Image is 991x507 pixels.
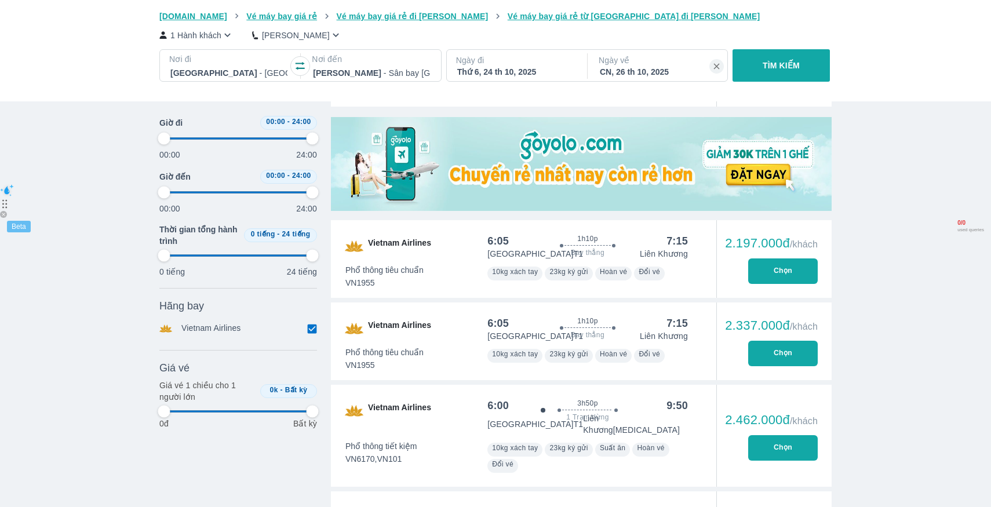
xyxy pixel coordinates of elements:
span: Đổi vé [639,268,660,276]
span: - [287,118,290,126]
img: VN [345,402,363,420]
span: Bất kỳ [285,386,308,394]
p: Ngày đi [456,54,575,66]
div: Thứ 6, 24 th 10, 2025 [457,66,574,78]
p: Liên Khương [640,330,688,342]
span: Vé máy bay giá rẻ [246,12,317,21]
span: 00:00 [266,118,285,126]
div: 2.337.000đ [725,319,818,333]
span: - [287,172,290,180]
button: Chọn [748,341,818,366]
span: 23kg ký gửi [549,350,588,358]
span: Đổi vé [639,350,660,358]
p: Liên Khương [MEDICAL_DATA] [583,413,688,436]
p: Nơi đi [169,53,289,65]
span: - [280,386,283,394]
p: 0 tiếng [159,266,185,278]
p: TÌM KIẾM [763,60,800,71]
span: 23kg ký gửi [549,268,588,276]
span: 0 tiếng [251,230,275,238]
span: Vé máy bay giá rẻ từ [GEOGRAPHIC_DATA] đi [PERSON_NAME] [508,12,760,21]
p: 00:00 [159,203,180,214]
p: Vietnam Airlines [181,322,241,335]
div: 6:05 [487,234,509,248]
div: 9:50 [666,399,688,413]
span: VN1955 [345,359,424,371]
span: 24 tiếng [282,230,311,238]
span: 24:00 [292,118,311,126]
button: Chọn [748,435,818,461]
p: 24:00 [296,149,317,161]
div: Beta [7,221,31,232]
span: Hãng bay [159,299,204,313]
nav: breadcrumb [159,10,832,22]
span: 24:00 [292,172,311,180]
span: VN6170,VN101 [345,453,417,465]
span: 1h10p [577,234,597,243]
span: 10kg xách tay [492,444,538,452]
span: Giá vé [159,361,190,375]
span: 00:00 [266,172,285,180]
div: 6:00 [487,399,509,413]
p: [GEOGRAPHIC_DATA] T1 [487,248,583,260]
span: Vietnam Airlines [368,237,431,256]
span: Vietnam Airlines [368,402,431,420]
p: [GEOGRAPHIC_DATA] T1 [487,418,583,430]
div: CN, 26 th 10, 2025 [600,66,717,78]
span: Giờ đi [159,117,183,129]
div: 7:15 [666,234,688,248]
span: Vietnam Airlines [368,319,431,338]
span: 0k [270,386,278,394]
span: VN1955 [345,277,424,289]
span: /khách [790,322,818,331]
span: Vé máy bay giá rẻ đi [PERSON_NAME] [337,12,489,21]
div: 7:15 [666,316,688,330]
p: [PERSON_NAME] [262,30,330,41]
p: 24 tiếng [287,266,317,278]
button: TÌM KIẾM [733,49,829,82]
span: 10kg xách tay [492,268,538,276]
img: VN [345,237,363,256]
p: Ngày về [599,54,718,66]
span: 1h10p [577,316,597,326]
span: Phổ thông tiêu chuẩn [345,346,424,358]
button: [PERSON_NAME] [252,29,342,41]
span: Hoàn vé [600,350,628,358]
span: Đổi vé [492,460,513,468]
p: 1 Hành khách [170,30,221,41]
span: [DOMAIN_NAME] [159,12,227,21]
span: Hoàn vé [637,444,665,452]
p: 0đ [159,418,169,429]
span: Suất ăn [600,444,626,452]
p: Nơi đến [312,53,431,65]
span: /khách [790,416,818,426]
div: 2.197.000đ [725,236,818,250]
span: 3h50p [577,399,597,408]
div: 6:05 [487,316,509,330]
span: - [277,230,279,238]
span: 0 / 0 [957,220,984,227]
button: Chọn [748,258,818,284]
span: 10kg xách tay [492,350,538,358]
span: /khách [790,239,818,249]
span: Phổ thông tiết kiệm [345,440,417,452]
button: 1 Hành khách [159,29,234,41]
p: 24:00 [296,203,317,214]
span: Giờ đến [159,171,191,183]
p: Giá vé 1 chiều cho 1 người lớn [159,380,256,403]
span: Hoàn vé [600,268,628,276]
p: 00:00 [159,149,180,161]
img: media-0 [331,117,832,211]
span: 23kg ký gửi [549,444,588,452]
span: Thời gian tổng hành trình [159,224,239,247]
p: [GEOGRAPHIC_DATA] T1 [487,330,583,342]
span: used queries [957,227,984,233]
img: VN [345,319,363,338]
span: Phổ thông tiêu chuẩn [345,264,424,276]
div: 2.462.000đ [725,413,818,427]
p: Liên Khương [640,248,688,260]
p: Bất kỳ [293,418,317,429]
